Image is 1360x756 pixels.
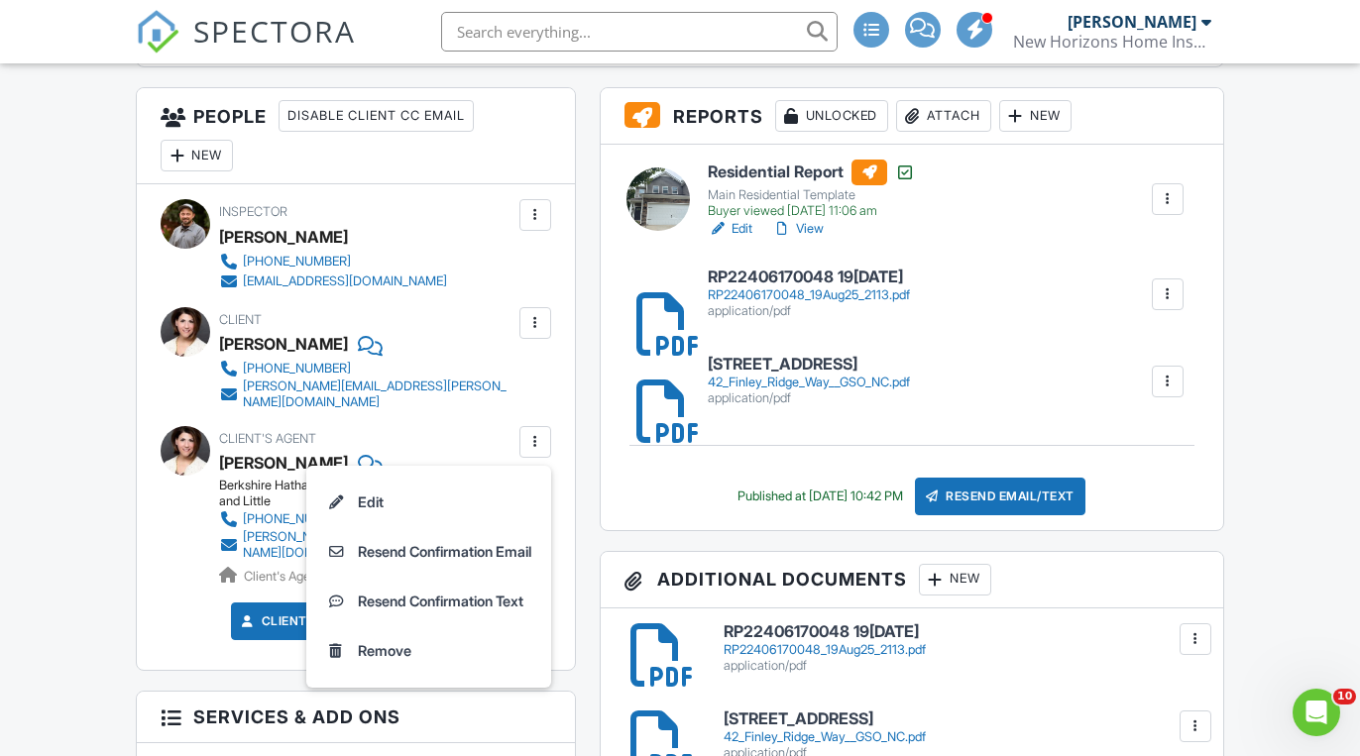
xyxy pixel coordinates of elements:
[318,577,539,626] a: Resend Confirmation Text
[708,269,910,286] h6: RP22406170048 19[DATE]
[219,204,287,219] span: Inspector
[243,273,447,289] div: [EMAIL_ADDRESS][DOMAIN_NAME]
[441,12,838,52] input: Search everything...
[137,692,574,743] h3: Services & Add ons
[896,100,991,132] div: Attach
[243,254,351,270] div: [PHONE_NUMBER]
[219,529,513,561] a: [PERSON_NAME][EMAIL_ADDRESS][PERSON_NAME][DOMAIN_NAME]
[219,431,316,446] span: Client's Agent
[161,140,233,171] div: New
[775,100,888,132] div: Unlocked
[1333,689,1356,704] span: 10
[724,623,1199,641] h6: RP22406170048 19[DATE]
[243,361,351,377] div: [PHONE_NUMBER]
[219,378,513,410] a: [PERSON_NAME][EMAIL_ADDRESS][PERSON_NAME][DOMAIN_NAME]
[219,448,348,478] a: [PERSON_NAME]
[708,356,910,406] a: [STREET_ADDRESS] 42_Finley_Ridge_Way__GSO_NC.pdf application/pdf
[243,529,513,561] div: [PERSON_NAME][EMAIL_ADDRESS][PERSON_NAME][DOMAIN_NAME]
[708,375,910,390] div: 42_Finley_Ridge_Way__GSO_NC.pdf
[136,27,356,68] a: SPECTORA
[724,729,1199,745] div: 42_Finley_Ridge_Way__GSO_NC.pdf
[724,710,1199,728] h6: [STREET_ADDRESS]
[1293,689,1340,736] iframe: Intercom live chat
[1013,32,1211,52] div: New Horizons Home Inspections
[601,552,1223,608] h3: Additional Documents
[219,271,447,291] a: [EMAIL_ADDRESS][DOMAIN_NAME]
[136,10,179,54] img: The Best Home Inspection Software - Spectora
[238,611,343,631] a: Client View
[219,252,447,271] a: [PHONE_NUMBER]
[708,160,915,185] h6: Residential Report
[193,10,356,52] span: SPECTORA
[601,88,1223,145] h3: Reports
[708,356,910,374] h6: [STREET_ADDRESS]
[219,359,513,378] a: [PHONE_NUMBER]
[919,564,991,595] div: New
[219,329,348,359] div: [PERSON_NAME]
[724,623,1199,674] a: RP22406170048 19[DATE] RP22406170048_19Aug25_2113.pdf application/pdf
[244,569,338,584] span: Client's Agent -
[708,160,915,219] a: Residential Report Main Residential Template Buyer viewed [DATE] 11:06 am
[279,100,474,132] div: Disable Client CC Email
[708,303,910,319] div: application/pdf
[219,509,513,529] a: [PHONE_NUMBER]
[708,219,752,239] a: Edit
[708,269,910,319] a: RP22406170048 19[DATE] RP22406170048_19Aug25_2113.pdf application/pdf
[243,378,513,410] div: [PERSON_NAME][EMAIL_ADDRESS][PERSON_NAME][DOMAIN_NAME]
[318,478,539,527] a: Edit
[137,88,574,184] h3: People
[724,642,1199,658] div: RP22406170048_19Aug25_2113.pdf
[708,390,910,406] div: application/pdf
[318,527,539,577] a: Resend Confirmation Email
[772,219,824,239] a: View
[1068,12,1196,32] div: [PERSON_NAME]
[243,511,351,527] div: [PHONE_NUMBER]
[708,203,915,219] div: Buyer viewed [DATE] 11:06 am
[915,478,1085,515] div: Resend Email/Text
[999,100,1072,132] div: New
[708,187,915,203] div: Main Residential Template
[708,287,910,303] div: RP22406170048_19Aug25_2113.pdf
[318,626,539,676] a: Remove
[219,478,529,509] div: Berkshire Hathaway Home Services [PERSON_NAME] and Little
[219,222,348,252] div: [PERSON_NAME]
[219,312,262,327] span: Client
[737,488,903,504] div: Published at [DATE] 10:42 PM
[724,658,1199,674] div: application/pdf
